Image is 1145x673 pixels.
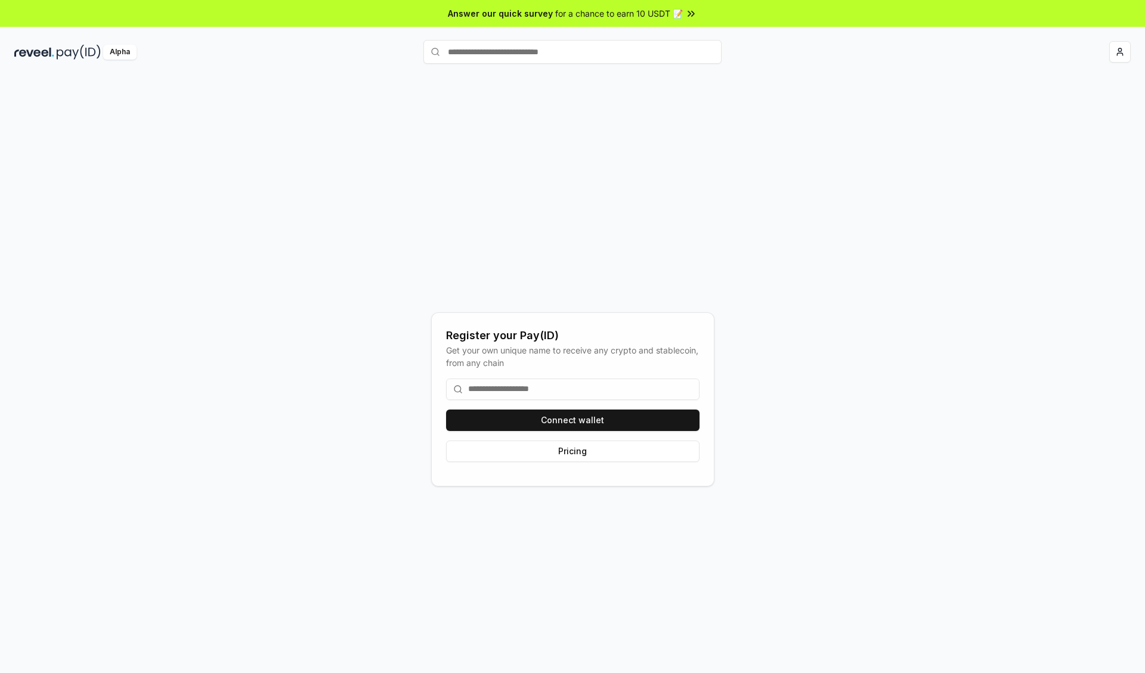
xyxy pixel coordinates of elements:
span: for a chance to earn 10 USDT 📝 [555,7,683,20]
img: reveel_dark [14,45,54,60]
img: pay_id [57,45,101,60]
button: Connect wallet [446,410,700,431]
span: Answer our quick survey [448,7,553,20]
button: Pricing [446,441,700,462]
div: Get your own unique name to receive any crypto and stablecoin, from any chain [446,344,700,369]
div: Alpha [103,45,137,60]
div: Register your Pay(ID) [446,327,700,344]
